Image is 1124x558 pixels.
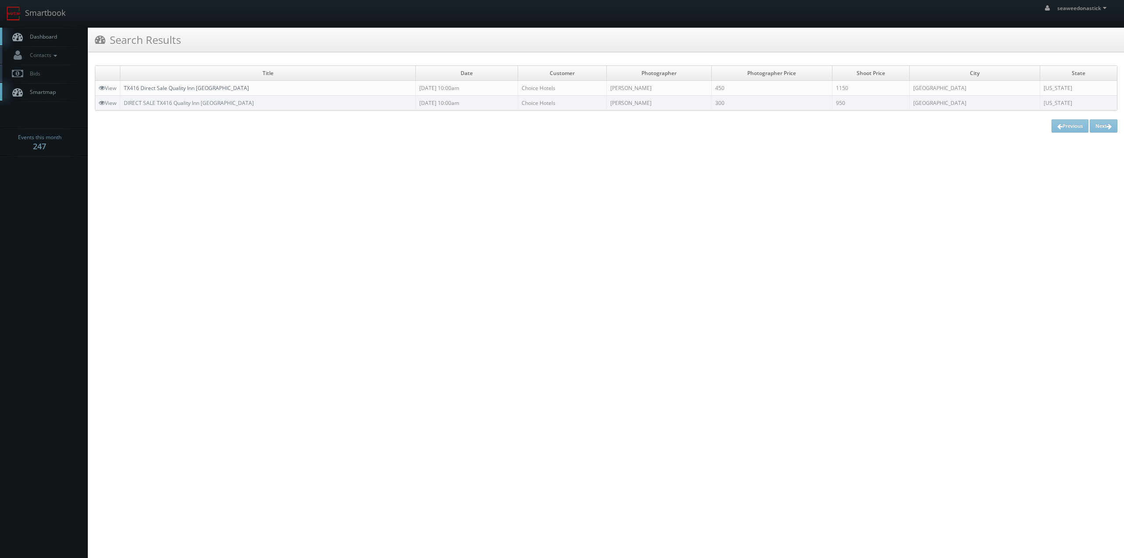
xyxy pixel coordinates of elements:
span: seaweedonastick [1057,4,1109,12]
td: Date [416,66,518,81]
td: Photographer [606,66,711,81]
td: State [1040,66,1117,81]
td: Choice Hotels [518,96,606,111]
td: City [910,66,1040,81]
a: DIRECT SALE TX416 Quality Inn [GEOGRAPHIC_DATA] [124,99,254,107]
span: Contacts [25,51,59,59]
td: [US_STATE] [1040,81,1117,96]
td: Shoot Price [832,66,909,81]
td: Customer [518,66,606,81]
td: 950 [832,96,909,111]
strong: 247 [33,141,46,151]
h3: Search Results [95,32,181,47]
td: 1150 [832,81,909,96]
td: 450 [711,81,832,96]
td: [DATE] 10:00am [416,96,518,111]
td: Choice Hotels [518,81,606,96]
span: Dashboard [25,33,57,40]
td: [PERSON_NAME] [606,96,711,111]
td: [DATE] 10:00am [416,81,518,96]
td: Title [120,66,416,81]
td: [GEOGRAPHIC_DATA] [910,81,1040,96]
td: [US_STATE] [1040,96,1117,111]
td: 300 [711,96,832,111]
a: View [99,84,116,92]
td: [GEOGRAPHIC_DATA] [910,96,1040,111]
span: Events this month [18,133,61,142]
a: TX416 Direct Sale Quality Inn [GEOGRAPHIC_DATA] [124,84,249,92]
a: View [99,99,116,107]
td: [PERSON_NAME] [606,81,711,96]
span: Smartmap [25,88,56,96]
img: smartbook-logo.png [7,7,21,21]
td: Photographer Price [711,66,832,81]
span: Bids [25,70,40,77]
